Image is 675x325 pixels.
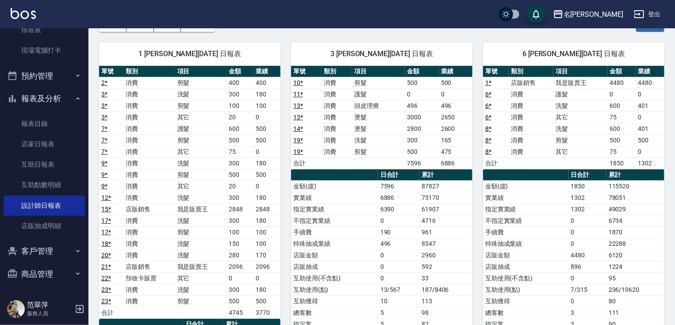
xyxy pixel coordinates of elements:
[439,111,472,123] td: 2650
[253,77,280,88] td: 400
[352,77,405,88] td: 剪髮
[483,261,569,272] td: 店販抽成
[419,203,472,215] td: 61907
[322,66,352,77] th: 類別
[226,157,253,169] td: 300
[439,77,472,88] td: 500
[606,295,664,307] td: 80
[322,146,352,157] td: 消費
[606,169,664,181] th: 累計
[226,203,253,215] td: 2848
[175,88,226,100] td: 洗髮
[291,295,378,307] td: 互助獲得
[7,300,25,318] img: Person
[439,88,472,100] td: 0
[606,261,664,272] td: 1224
[253,307,280,318] td: 3770
[509,88,553,100] td: 消費
[419,307,472,318] td: 98
[322,111,352,123] td: 消費
[419,180,472,192] td: 87827
[175,146,226,157] td: 其它
[378,261,419,272] td: 0
[291,226,378,238] td: 手續費
[378,215,419,226] td: 0
[123,169,175,180] td: 消費
[226,77,253,88] td: 400
[4,240,85,263] button: 客戶管理
[569,180,606,192] td: 1850
[175,134,226,146] td: 剪髮
[439,66,472,77] th: 業績
[226,226,253,238] td: 100
[483,66,664,169] table: a dense table
[4,40,85,61] a: 現場電腦打卡
[606,203,664,215] td: 49029
[123,261,175,272] td: 店販銷售
[378,203,419,215] td: 6390
[352,134,405,146] td: 洗髮
[636,123,664,134] td: 401
[419,215,472,226] td: 4716
[405,123,439,134] td: 2800
[636,157,664,169] td: 1302
[569,238,606,249] td: 0
[291,307,378,318] td: 總客數
[569,249,606,261] td: 4480
[226,100,253,111] td: 100
[291,192,378,203] td: 實業績
[378,226,419,238] td: 190
[253,111,280,123] td: 0
[253,215,280,226] td: 180
[564,9,623,20] div: 名[PERSON_NAME]
[4,216,85,236] a: 店販抽成明細
[291,66,322,77] th: 單號
[352,66,405,77] th: 項目
[636,77,664,88] td: 4480
[606,180,664,192] td: 115520
[226,192,253,203] td: 300
[175,123,226,134] td: 護髮
[378,169,419,181] th: 日合計
[175,249,226,261] td: 洗髮
[606,307,664,318] td: 111
[569,284,606,295] td: 7/315
[175,180,226,192] td: 其它
[439,123,472,134] td: 2600
[606,238,664,249] td: 22288
[291,238,378,249] td: 特殊抽成業績
[483,295,569,307] td: 互助獲得
[419,272,472,284] td: 33
[175,272,226,284] td: 其它
[509,111,553,123] td: 消費
[509,134,553,146] td: 消費
[606,215,664,226] td: 6734
[11,8,36,19] img: Logo
[606,226,664,238] td: 1870
[378,180,419,192] td: 7596
[378,192,419,203] td: 6886
[253,157,280,169] td: 180
[253,249,280,261] td: 170
[352,88,405,100] td: 護髮
[405,146,439,157] td: 500
[253,295,280,307] td: 500
[4,65,85,88] button: 預約管理
[99,66,123,77] th: 單號
[123,66,175,77] th: 類別
[291,180,378,192] td: 金額(虛)
[378,284,419,295] td: 13/567
[123,192,175,203] td: 消費
[322,77,352,88] td: 消費
[569,169,606,181] th: 日合計
[608,123,636,134] td: 600
[608,88,636,100] td: 0
[553,66,607,77] th: 項目
[175,215,226,226] td: 洗髮
[4,263,85,286] button: 商品管理
[352,100,405,111] td: 頭皮理療
[123,238,175,249] td: 消費
[636,134,664,146] td: 500
[483,215,569,226] td: 不指定實業績
[226,238,253,249] td: 150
